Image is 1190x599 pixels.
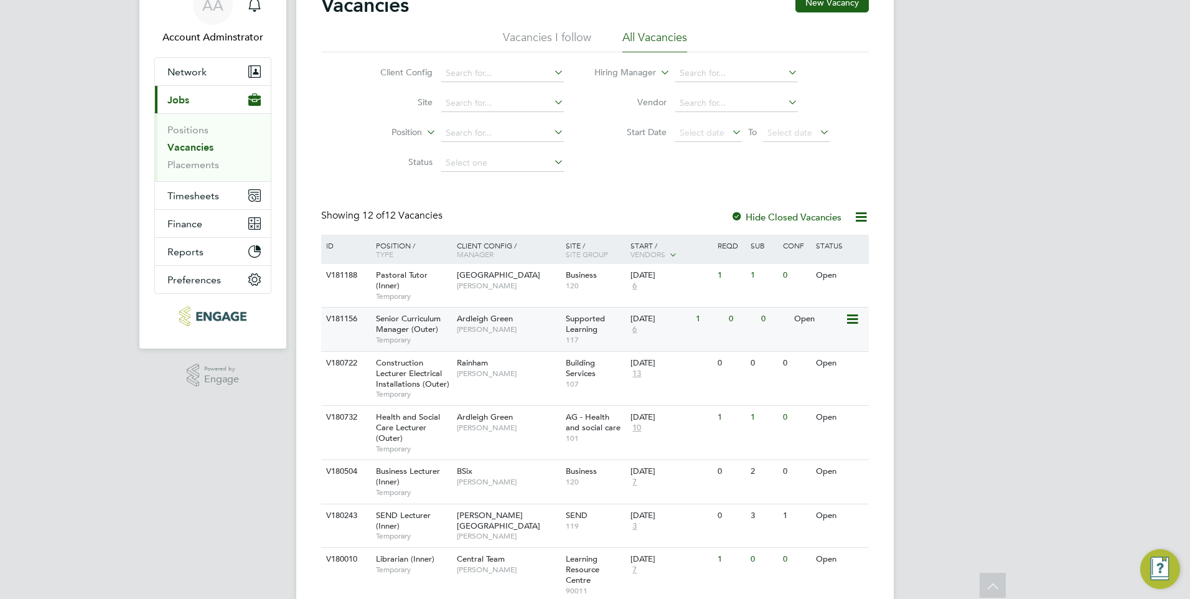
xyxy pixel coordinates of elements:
label: Hiring Manager [584,67,656,79]
span: Business [566,466,597,476]
span: Account Adminstrator [154,30,271,45]
div: Status [813,235,867,256]
span: Central Team [457,554,505,564]
button: Jobs [155,86,271,113]
div: 3 [747,504,780,527]
div: Position / [367,235,454,265]
span: 13 [630,369,643,379]
span: Learning Resource Centre [566,554,599,585]
div: V180504 [323,460,367,483]
span: AG - Health and social care [566,412,621,433]
button: Engage Resource Center [1140,549,1180,589]
span: 7 [630,477,639,488]
span: Network [167,66,207,78]
label: Status [361,156,433,167]
div: [DATE] [630,466,711,477]
div: V180010 [323,548,367,571]
div: 1 [747,264,780,287]
span: Site Group [566,249,608,259]
div: Client Config / [454,235,563,265]
label: Position [350,126,422,139]
li: All Vacancies [622,30,687,52]
span: Timesheets [167,190,219,202]
div: 2 [747,460,780,483]
span: Temporary [376,531,451,541]
div: V180722 [323,352,367,375]
span: Finance [167,218,202,230]
label: Client Config [361,67,433,78]
div: V181188 [323,264,367,287]
input: Select one [441,154,564,172]
div: Reqd [714,235,747,256]
div: V180243 [323,504,367,527]
img: protocol-logo-retina.png [179,306,246,326]
span: Temporary [376,389,451,399]
span: Temporary [376,444,451,454]
span: 12 of [362,209,385,222]
span: Ardleigh Green [457,412,513,422]
div: 0 [714,504,747,527]
label: Start Date [595,126,667,138]
label: Site [361,97,433,108]
span: Temporary [376,335,451,345]
span: Construction Lecturer Electrical Installations (Outer) [376,357,449,389]
div: 0 [780,548,812,571]
div: V181156 [323,308,367,331]
span: Powered by [204,364,239,374]
div: [DATE] [630,270,711,281]
div: Start / [627,235,714,266]
div: Open [813,264,867,287]
span: Select date [767,127,812,138]
div: 0 [714,352,747,375]
div: Open [813,460,867,483]
div: 0 [747,548,780,571]
div: [DATE] [630,412,711,423]
div: Site / [563,235,628,265]
span: [PERSON_NAME] [457,531,560,541]
span: Temporary [376,291,451,301]
span: 3 [630,521,639,532]
span: Business [566,270,597,280]
span: Health and Social Care Lecturer (Outer) [376,412,440,443]
span: 7 [630,565,639,575]
label: Vendor [595,97,667,108]
div: 0 [714,460,747,483]
div: Conf [780,235,812,256]
label: Hide Closed Vacancies [731,211,841,223]
span: 6 [630,324,639,335]
div: Open [813,504,867,527]
div: 0 [726,308,758,331]
div: Open [791,308,845,331]
span: [GEOGRAPHIC_DATA] [457,270,540,280]
div: Open [813,352,867,375]
span: Engage [204,374,239,385]
div: Jobs [155,113,271,181]
a: Vacancies [167,141,213,153]
li: Vacancies I follow [503,30,591,52]
span: SEND Lecturer (Inner) [376,510,431,531]
span: [PERSON_NAME] [457,281,560,291]
span: 117 [566,335,625,345]
span: [PERSON_NAME] [457,369,560,379]
a: Go to home page [154,306,271,326]
input: Search for... [675,95,798,112]
div: ID [323,235,367,256]
a: Powered byEngage [187,364,240,387]
span: 120 [566,477,625,487]
span: Temporary [376,565,451,575]
span: Librarian (Inner) [376,554,434,564]
span: Business Lecturer (Inner) [376,466,440,487]
div: [DATE] [630,511,711,521]
div: Sub [747,235,780,256]
input: Search for... [441,95,564,112]
div: 0 [747,352,780,375]
span: Reports [167,246,204,258]
div: 0 [780,460,812,483]
div: 1 [780,504,812,527]
div: V180732 [323,406,367,429]
span: Building Services [566,357,596,379]
span: To [744,124,761,140]
div: [DATE] [630,554,711,565]
input: Search for... [441,125,564,142]
input: Search for... [441,65,564,82]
